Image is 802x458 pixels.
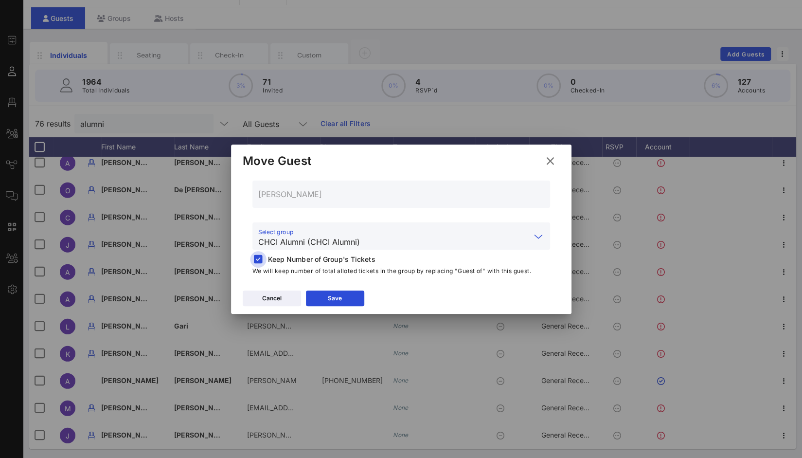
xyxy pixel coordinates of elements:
span: We will keep number of total alloted tickets in the group by replacing "Guest of" with this guest. [252,267,531,275]
div: Save [328,293,342,303]
span: Keep Number of Group's Tickets [268,254,375,265]
button: Save [306,291,364,306]
button: Cancel [243,291,301,306]
div: Move Guest [243,154,312,168]
div: Cancel [262,293,282,303]
label: Select group [258,228,293,236]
